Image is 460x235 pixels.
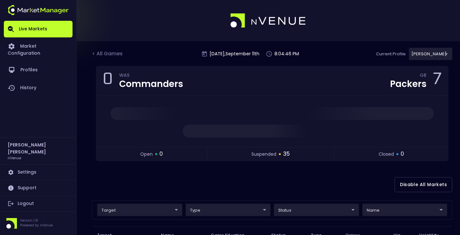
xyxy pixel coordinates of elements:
[433,71,442,90] div: 7
[140,151,153,158] span: open
[4,165,73,180] a: Settings
[379,151,394,158] span: closed
[119,80,183,89] div: Commanders
[8,141,69,155] h2: [PERSON_NAME] [PERSON_NAME]
[20,218,53,223] p: Version 1.31
[283,150,290,158] span: 35
[274,204,359,216] div: target
[8,5,69,15] img: logo
[8,155,21,160] h3: nVenue
[186,204,271,216] div: target
[376,51,406,57] p: Current Profile
[395,177,452,192] button: Disable All Markets
[159,150,163,158] span: 0
[274,51,299,57] p: 8:04:46 PM
[4,37,73,61] a: Market Configuration
[210,51,259,57] p: [DATE] , September 11 th
[4,79,73,97] a: History
[420,74,426,79] div: GB
[251,151,276,158] span: suspended
[401,150,404,158] span: 0
[4,61,73,79] a: Profiles
[92,50,124,58] div: < All Games
[4,180,73,196] a: Support
[362,204,448,216] div: target
[409,48,452,60] div: target
[97,204,182,216] div: target
[4,196,73,211] a: Logout
[103,71,113,90] div: 0
[230,13,306,28] img: logo
[4,218,73,229] div: Version 1.31Powered by nVenue
[4,21,73,37] a: Live Markets
[119,74,183,79] div: WAS
[20,223,53,228] p: Powered by nVenue
[390,80,426,89] div: Packers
